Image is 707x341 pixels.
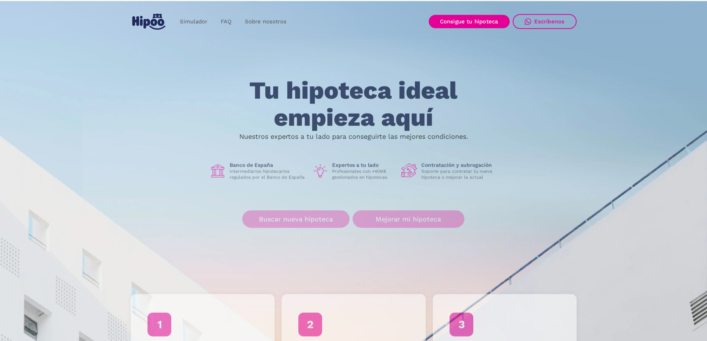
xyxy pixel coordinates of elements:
[332,162,395,168] h1: Expertos a tu lado
[214,14,238,29] a: FAQ
[238,14,293,29] a: Sobre nosotros
[534,18,565,25] div: Escríbenos
[242,210,350,228] a: Buscar nueva hipoteca
[230,168,306,180] p: Intermediarios hipotecarios regulados por el Banco de España
[429,15,510,28] a: Consigue tu hipoteca
[513,14,577,29] a: Escríbenos
[353,210,464,228] a: Mejorar mi hipoteca
[173,14,214,29] a: Simulador
[239,134,468,140] p: Nuestros expertos a tu lado para conseguirte las mejores condiciones.
[421,168,498,180] p: Soporte para contratar tu nueva hipoteca o mejorar la actual
[131,11,167,33] a: home
[421,162,498,168] h1: Contratación y subrogación
[213,77,494,131] h1: Tu hipoteca ideal empieza aquí
[332,168,395,180] p: Profesionales con +40M€ gestionados en hipotecas
[230,162,306,168] h1: Banco de España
